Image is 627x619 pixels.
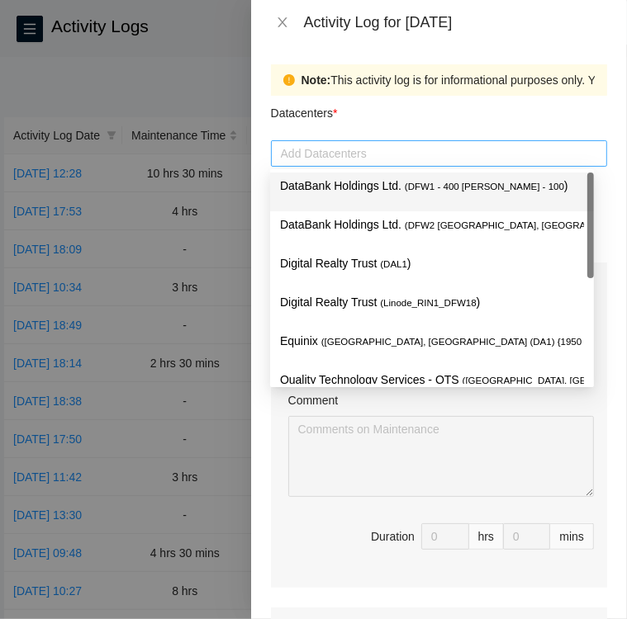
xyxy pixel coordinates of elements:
div: hrs [469,523,504,550]
p: DataBank Holdings Ltd. ) [280,177,584,196]
span: ( DFW1 - 400 [PERSON_NAME] - 100 [405,182,564,191]
span: ( DAL1 [380,259,407,269]
button: Close [271,15,294,31]
p: Quality Technology Services - QTS ) [280,371,584,390]
strong: Note: [302,71,331,89]
p: Digital Realty Trust ) [280,293,584,312]
p: Datacenters [271,96,338,122]
label: Comment [288,391,339,409]
p: Digital Realty Trust ) [280,254,584,273]
span: exclamation-circle [283,74,295,86]
textarea: Comment [288,416,594,497]
span: ( Linode_RIN1_DFW18 [380,298,476,308]
div: mins [550,523,594,550]
span: close [276,16,289,29]
div: Duration [371,527,415,546]
p: DataBank Holdings Ltd. ) [280,215,584,234]
p: Equinix ) [280,332,584,351]
div: Activity Log for [DATE] [304,13,607,31]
